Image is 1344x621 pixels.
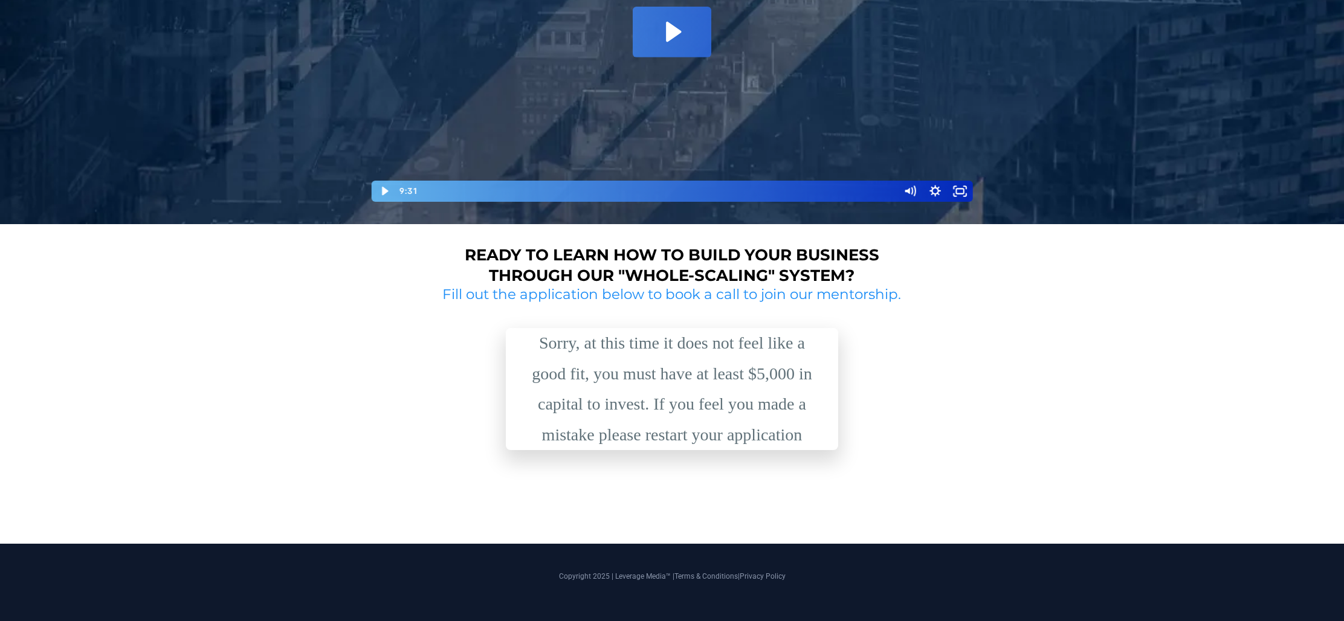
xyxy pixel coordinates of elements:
[331,571,1013,582] p: Copyright 2025 | Leverage Media™ | |
[438,286,906,304] h2: Fill out the application below to book a call to join our mentorship.
[465,245,879,285] strong: Ready to learn how to build your business through our "whole-scaling" system?
[740,572,786,581] a: Privacy Policy
[674,572,738,581] a: Terms & Conditions
[521,328,823,450] div: Sorry, at this time it does not feel like a good fit, you must have at least $5,000 in capital to...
